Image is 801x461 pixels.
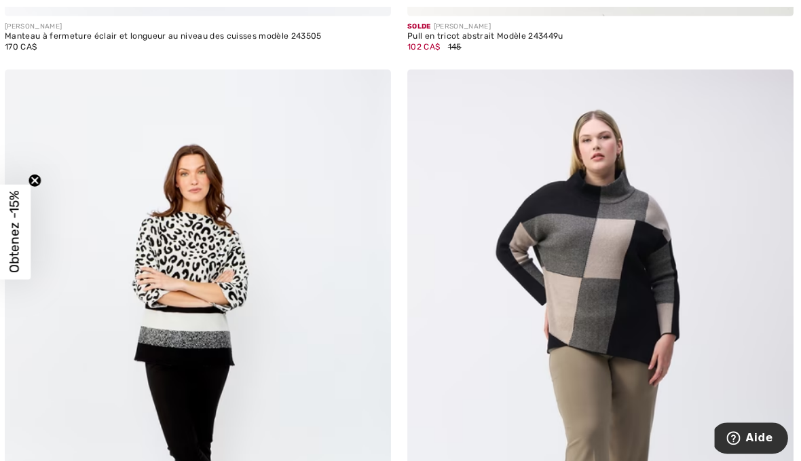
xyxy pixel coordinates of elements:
div: [PERSON_NAME] [409,22,793,32]
div: Pull en tricot abstrait Modèle 243449u [409,32,793,41]
button: Close teaser [31,172,45,186]
span: Solde [409,22,432,31]
div: Manteau à fermeture éclair et longueur au niveau des cuisses modèle 243505 [8,32,392,41]
span: 145 [449,42,462,52]
span: 170 CA$ [8,42,40,52]
span: 102 CA$ [409,42,441,52]
span: Obtenez -15% [10,189,25,272]
div: [PERSON_NAME] [8,22,392,32]
iframe: Ouvre un widget dans lequel vous pouvez trouver plus d’informations [714,420,787,454]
